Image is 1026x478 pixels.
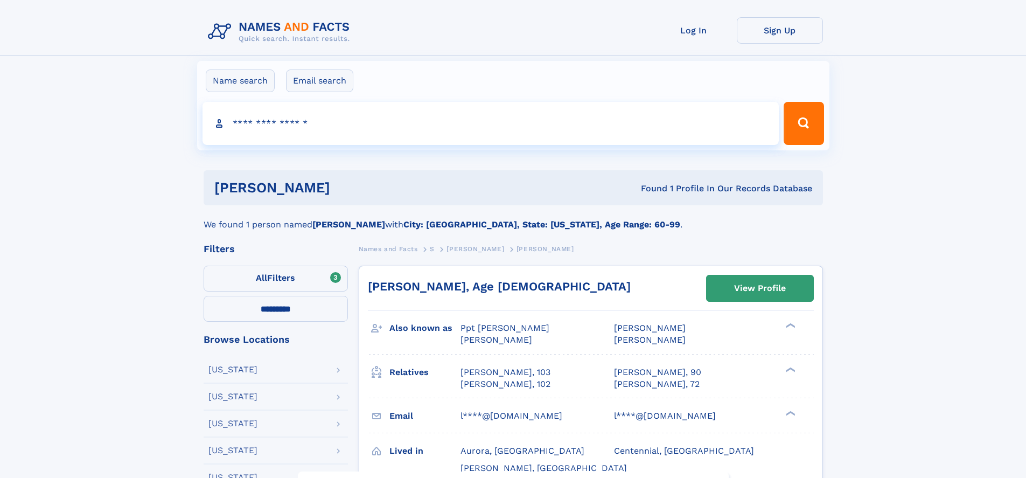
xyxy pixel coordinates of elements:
[208,446,257,455] div: [US_STATE]
[214,181,486,195] h1: [PERSON_NAME]
[614,335,686,345] span: [PERSON_NAME]
[208,419,257,428] div: [US_STATE]
[204,266,348,292] label: Filters
[485,183,812,195] div: Found 1 Profile In Our Records Database
[460,323,549,333] span: Ppt [PERSON_NAME]
[312,219,385,230] b: [PERSON_NAME]
[403,219,680,230] b: City: [GEOGRAPHIC_DATA], State: [US_STATE], Age Range: 60-99
[614,378,700,390] a: [PERSON_NAME], 72
[203,102,779,145] input: search input
[430,242,435,255] a: S
[460,366,550,378] a: [PERSON_NAME], 103
[389,363,460,382] h3: Relatives
[783,366,796,373] div: ❯
[206,70,275,92] label: Name search
[389,442,460,460] h3: Lived in
[707,275,813,301] a: View Profile
[614,366,701,378] a: [PERSON_NAME], 90
[734,276,786,301] div: View Profile
[368,280,631,293] a: [PERSON_NAME], Age [DEMOGRAPHIC_DATA]
[460,378,550,390] a: [PERSON_NAME], 102
[204,205,823,231] div: We found 1 person named with .
[446,242,504,255] a: [PERSON_NAME]
[208,392,257,401] div: [US_STATE]
[430,245,435,253] span: S
[614,323,686,333] span: [PERSON_NAME]
[783,322,796,329] div: ❯
[517,245,574,253] span: [PERSON_NAME]
[204,244,348,254] div: Filters
[460,446,584,456] span: Aurora, [GEOGRAPHIC_DATA]
[737,17,823,44] a: Sign Up
[460,335,532,345] span: [PERSON_NAME]
[783,410,796,417] div: ❯
[204,17,359,46] img: Logo Names and Facts
[204,335,348,344] div: Browse Locations
[208,365,257,374] div: [US_STATE]
[256,273,267,283] span: All
[784,102,823,145] button: Search Button
[460,463,627,473] span: [PERSON_NAME], [GEOGRAPHIC_DATA]
[389,407,460,425] h3: Email
[614,446,754,456] span: Centennial, [GEOGRAPHIC_DATA]
[286,70,353,92] label: Email search
[359,242,418,255] a: Names and Facts
[446,245,504,253] span: [PERSON_NAME]
[389,319,460,337] h3: Also known as
[651,17,737,44] a: Log In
